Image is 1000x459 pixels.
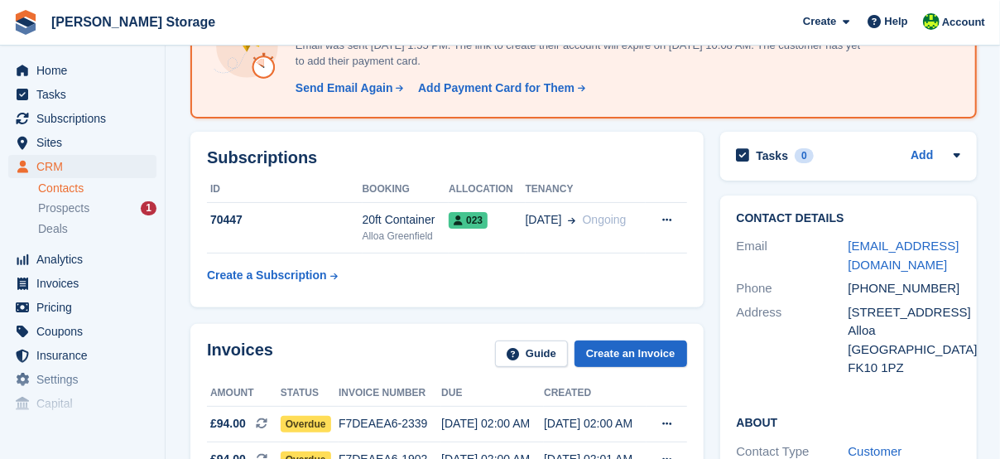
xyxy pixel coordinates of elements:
a: Add [911,147,933,166]
th: Amount [207,380,281,407]
div: Create a Subscription [207,267,327,284]
th: Invoice number [339,380,441,407]
a: Deals [38,220,156,238]
span: Create [803,13,836,30]
div: Alloa Greenfield [363,229,450,244]
a: menu [8,392,156,415]
div: 1 [141,201,156,215]
span: Home [36,59,136,82]
span: £94.00 [210,415,246,432]
div: [STREET_ADDRESS] [849,303,960,322]
div: 0 [795,148,814,163]
span: Deals [38,221,68,237]
h2: Invoices [207,341,273,368]
div: Address [737,303,849,378]
a: menu [8,131,156,154]
div: 70447 [207,211,363,229]
h2: Subscriptions [207,148,687,167]
a: Create a Subscription [207,260,338,291]
img: Claire Wilson [923,13,940,30]
span: Capital [36,392,136,415]
a: menu [8,248,156,271]
a: menu [8,59,156,82]
a: menu [8,320,156,343]
th: Tenancy [526,176,646,203]
a: Prospects 1 [38,200,156,217]
a: Guide [495,341,568,368]
th: Booking [363,176,450,203]
span: Ongoing [583,213,627,226]
div: [GEOGRAPHIC_DATA] [849,341,960,360]
img: add-payment-card-4dbda4983b697a7845d177d07a5d71e8a16f1ec00487972de202a45f1e8132f5.svg [212,12,282,82]
a: [EMAIL_ADDRESS][DOMAIN_NAME] [849,239,959,272]
img: stora-icon-8386f47178a22dfd0bd8f6a31ec36ba5ce8667c1dd55bd0f319d3a0aa187defe.svg [13,10,38,35]
a: menu [8,296,156,319]
span: Prospects [38,201,89,216]
th: Allocation [449,176,525,203]
span: 023 [449,212,488,229]
div: FK10 1PZ [849,359,960,378]
a: Contacts [38,181,156,196]
th: Status [281,380,339,407]
div: Add Payment Card for Them [418,80,575,97]
span: [DATE] [526,211,562,229]
span: Sites [36,131,136,154]
div: [DATE] 02:00 AM [544,415,647,432]
span: Pricing [36,296,136,319]
span: Overdue [281,416,331,432]
span: Tasks [36,83,136,106]
h2: About [737,413,960,430]
a: Create an Invoice [575,341,687,368]
a: menu [8,272,156,295]
a: menu [8,344,156,367]
th: Created [544,380,647,407]
a: menu [8,155,156,178]
span: Invoices [36,272,136,295]
div: [PHONE_NUMBER] [849,279,960,298]
div: Alloa [849,321,960,341]
h2: Tasks [757,148,789,163]
div: 20ft Container [363,211,450,229]
div: Phone [737,279,849,298]
span: Analytics [36,248,136,271]
span: Account [942,14,985,31]
span: Coupons [36,320,136,343]
p: Email was sent [DATE] 1:55 PM. The link to create their account will expire on [DATE] 10:08 AM. T... [289,37,868,70]
div: F7DEAEA6-2339 [339,415,441,432]
span: Insurance [36,344,136,367]
span: Subscriptions [36,107,136,130]
div: [DATE] 02:00 AM [441,415,544,432]
a: Customer [849,444,902,458]
span: Settings [36,368,136,391]
a: menu [8,83,156,106]
a: Add Payment Card for Them [411,80,587,97]
th: ID [207,176,363,203]
a: menu [8,368,156,391]
h2: Contact Details [737,212,960,225]
div: Send Email Again [296,80,393,97]
span: CRM [36,155,136,178]
span: Help [885,13,908,30]
a: menu [8,107,156,130]
div: Email [737,237,849,274]
a: [PERSON_NAME] Storage [45,8,222,36]
th: Due [441,380,544,407]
